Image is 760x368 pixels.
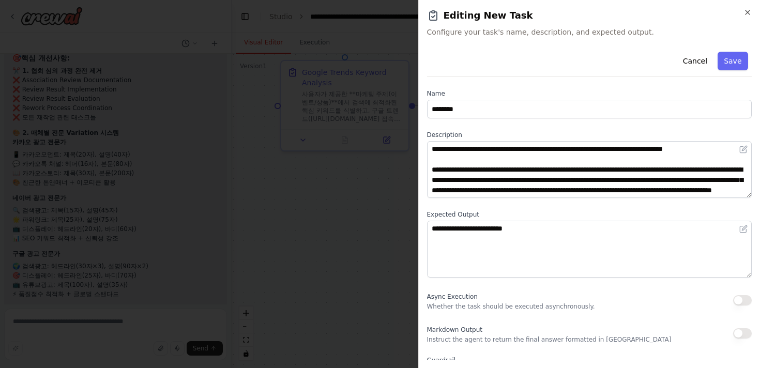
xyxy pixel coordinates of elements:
label: Expected Output [427,210,752,219]
span: Markdown Output [427,326,482,333]
p: Whether the task should be executed asynchronously. [427,302,595,311]
button: Cancel [676,52,713,70]
span: Async Execution [427,293,478,300]
p: Instruct the agent to return the final answer formatted in [GEOGRAPHIC_DATA] [427,335,672,344]
button: Save [718,52,748,70]
h2: Editing New Task [427,8,752,23]
label: Description [427,131,752,139]
label: Guardrail [427,356,752,364]
span: Configure your task's name, description, and expected output. [427,27,752,37]
button: Open in editor [737,223,750,235]
button: Open in editor [737,143,750,156]
label: Name [427,89,752,98]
